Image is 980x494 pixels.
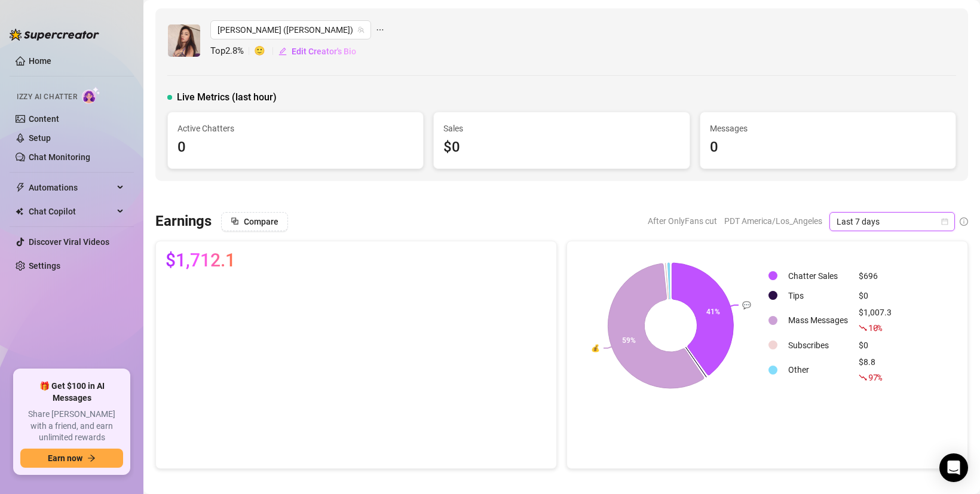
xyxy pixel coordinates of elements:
span: Compare [244,217,278,226]
div: $696 [859,269,892,283]
img: Mizzi [168,24,200,57]
a: Home [29,56,51,66]
span: Chat Copilot [29,202,114,221]
text: 💬 [742,300,751,309]
div: $0 [859,339,892,352]
a: Chat Monitoring [29,152,90,162]
span: fall [859,324,867,332]
span: After OnlyFans cut [648,212,717,230]
span: fall [859,373,867,382]
a: Setup [29,133,51,143]
a: Settings [29,261,60,271]
a: Discover Viral Videos [29,237,109,247]
span: Top 2.8 % [210,44,254,59]
span: Messages [710,122,946,135]
span: Last 7 days [837,213,948,231]
span: PDT America/Los_Angeles [724,212,822,230]
span: Sales [443,122,679,135]
span: team [357,26,365,33]
span: Edit Creator's Bio [292,47,356,56]
text: 💰 [591,343,600,352]
td: Mass Messages [783,306,853,335]
td: Tips [783,286,853,305]
span: Automations [29,178,114,197]
div: Open Intercom Messenger [939,453,968,482]
span: 🎁 Get $100 in AI Messages [20,381,123,404]
div: 0 [710,136,946,159]
img: Chat Copilot [16,207,23,216]
div: $1,007.3 [859,306,892,335]
a: Content [29,114,59,124]
td: Other [783,355,853,384]
span: $1,712.1 [166,251,235,270]
span: Active Chatters [177,122,414,135]
img: logo-BBDzfeDw.svg [10,29,99,41]
button: Earn nowarrow-right [20,449,123,468]
span: 🙂 [254,44,278,59]
div: 0 [177,136,414,159]
span: block [231,217,239,225]
span: arrow-right [87,454,96,462]
td: Chatter Sales [783,266,853,285]
button: Edit Creator's Bio [278,42,357,61]
span: calendar [941,218,948,225]
span: 97 % [868,372,882,383]
span: Earn now [48,453,82,463]
span: Share [PERSON_NAME] with a friend, and earn unlimited rewards [20,409,123,444]
span: Mizzi (mizzimie) [218,21,364,39]
td: Subscribes [783,336,853,354]
span: ellipsis [376,20,384,39]
div: $8.8 [859,355,892,384]
h3: Earnings [155,212,212,231]
span: info-circle [960,217,968,226]
img: AI Chatter [82,87,100,104]
span: edit [278,47,287,56]
span: thunderbolt [16,183,25,192]
span: 10 % [868,322,882,333]
button: Compare [221,212,288,231]
span: Live Metrics (last hour) [177,90,277,105]
div: $0 [859,289,892,302]
span: Izzy AI Chatter [17,91,77,103]
div: $0 [443,136,679,159]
